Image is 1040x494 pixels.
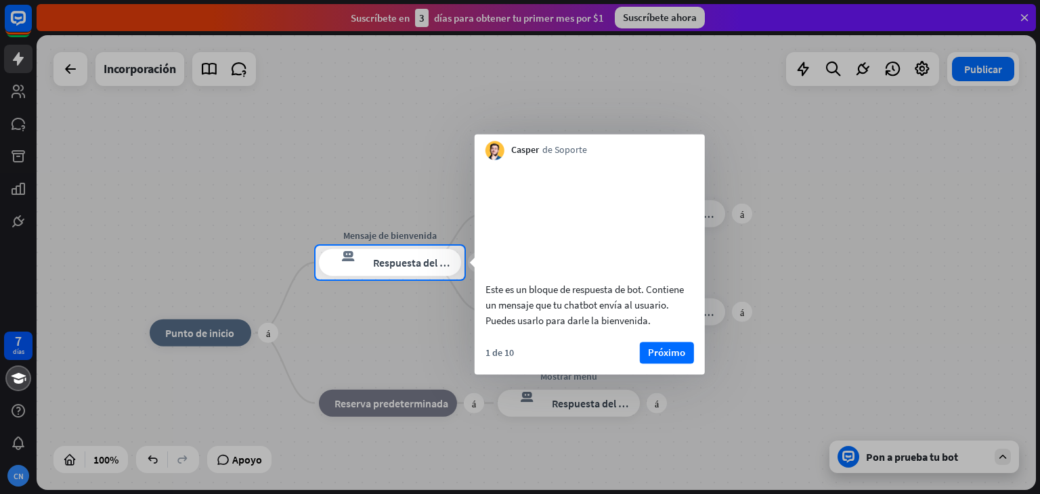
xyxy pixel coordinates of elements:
[373,256,456,269] font: Respuesta del bot
[328,249,362,263] font: respuesta del bot de bloqueo
[11,5,51,46] button: Abrir el widget de chat LiveChat
[485,346,514,359] font: 1 de 10
[640,342,694,363] button: Próximo
[485,283,684,327] font: Este es un bloque de respuesta de bot. Contiene un mensaje que tu chatbot envía al usuario. Puede...
[511,144,539,156] font: Casper
[542,144,587,156] font: de Soporte
[648,346,685,359] font: Próximo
